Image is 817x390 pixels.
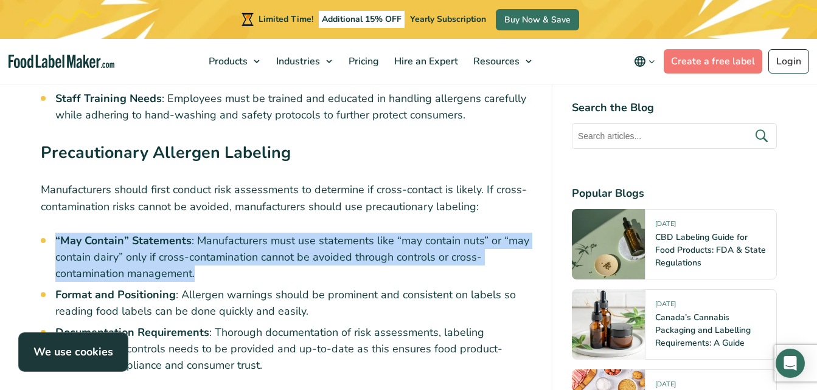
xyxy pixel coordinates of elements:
[768,49,809,74] a: Login
[55,324,532,374] li: : Thorough documentation of risk assessments, labeling practices, and controls needs to be provid...
[655,231,766,269] a: CBD Labeling Guide for Food Products: FDA & State Regulations
[55,91,532,123] li: : Employees must be trained and educated in handling allergens carefully while adhering to hand-w...
[33,344,113,359] strong: We use cookies
[41,142,291,163] strong: Precautionary Allergen Labeling
[55,233,192,248] strong: “May Contain” Statements
[55,233,532,282] li: : Manufacturers must use statements like “may contain nuts” or “may contain dairy” only if cross-...
[345,55,380,68] span: Pricing
[664,49,762,74] a: Create a free label
[655,312,751,349] a: Canada’s Cannabis Packaging and Labelling Requirements: A Guide
[655,299,676,313] span: [DATE]
[655,219,676,233] span: [DATE]
[391,55,459,68] span: Hire an Expert
[201,39,266,84] a: Products
[341,39,384,84] a: Pricing
[572,185,777,202] h4: Popular Blogs
[387,39,463,84] a: Hire an Expert
[55,325,209,340] strong: Documentation Requirements
[259,13,313,25] span: Limited Time!
[205,55,249,68] span: Products
[470,55,521,68] span: Resources
[55,287,532,320] li: : Allergen warnings should be prominent and consistent on labels so reading food labels can be do...
[572,123,777,149] input: Search articles...
[496,9,579,30] a: Buy Now & Save
[319,11,405,28] span: Additional 15% OFF
[572,100,777,116] h4: Search the Blog
[466,39,538,84] a: Resources
[41,181,532,216] p: Manufacturers should first conduct risk assessments to determine if cross-contact is likely. If c...
[55,91,162,106] strong: Staff Training Needs
[269,39,338,84] a: Industries
[55,287,176,302] strong: Format and Positioning
[410,13,486,25] span: Yearly Subscription
[776,349,805,378] div: Open Intercom Messenger
[273,55,321,68] span: Industries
